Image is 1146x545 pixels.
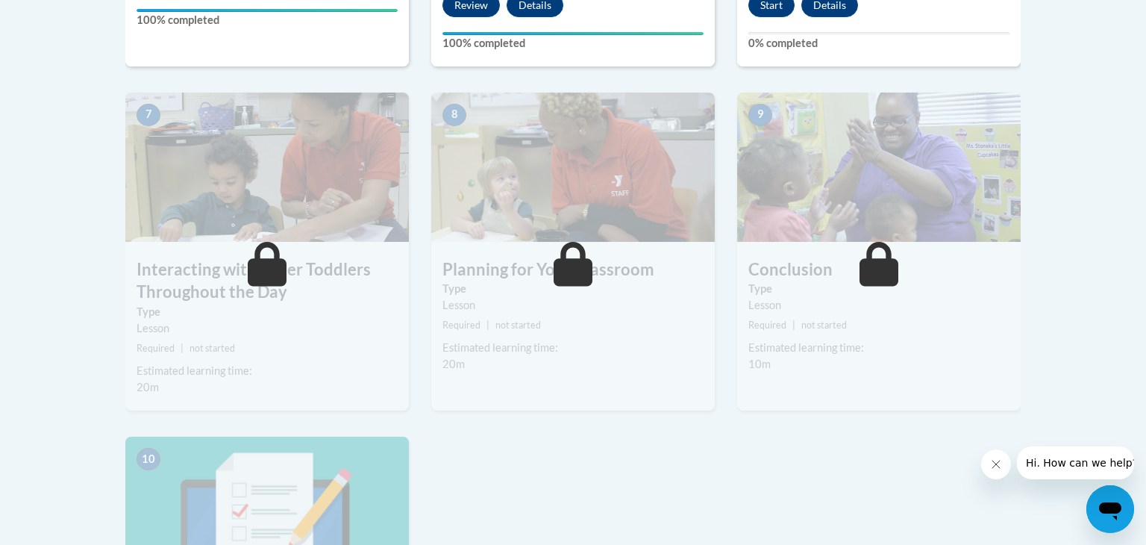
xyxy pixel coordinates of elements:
img: Course Image [737,93,1021,242]
span: | [486,320,489,331]
span: Required [442,320,480,331]
iframe: Close message [981,449,1011,479]
span: not started [801,320,847,331]
label: Type [137,304,398,320]
span: | [792,320,795,331]
div: Your progress [137,9,398,12]
span: not started [495,320,541,331]
span: 10 [137,448,160,470]
span: 20m [137,381,159,393]
span: 9 [748,104,772,126]
span: 20m [442,358,465,370]
label: 0% completed [748,35,1009,52]
h3: Conclusion [737,258,1021,281]
h3: Interacting with Older Toddlers Throughout the Day [125,258,409,305]
div: Lesson [137,320,398,337]
span: | [181,343,184,354]
span: 7 [137,104,160,126]
div: Estimated learning time: [137,363,398,379]
img: Course Image [431,93,715,242]
label: Type [442,281,704,297]
label: 100% completed [137,12,398,28]
span: Hi. How can we help? [9,10,121,22]
iframe: Button to launch messaging window [1086,485,1134,533]
span: not started [190,343,235,354]
span: 10m [748,358,771,370]
div: Estimated learning time: [442,340,704,356]
iframe: Message from company [1017,446,1134,479]
label: 100% completed [442,35,704,52]
span: Required [137,343,175,354]
div: Lesson [748,297,1009,314]
h3: Planning for Your Classroom [431,258,715,281]
span: Required [748,320,786,331]
label: Type [748,281,1009,297]
div: Your progress [442,32,704,35]
div: Estimated learning time: [748,340,1009,356]
div: Lesson [442,297,704,314]
span: 8 [442,104,466,126]
img: Course Image [125,93,409,242]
